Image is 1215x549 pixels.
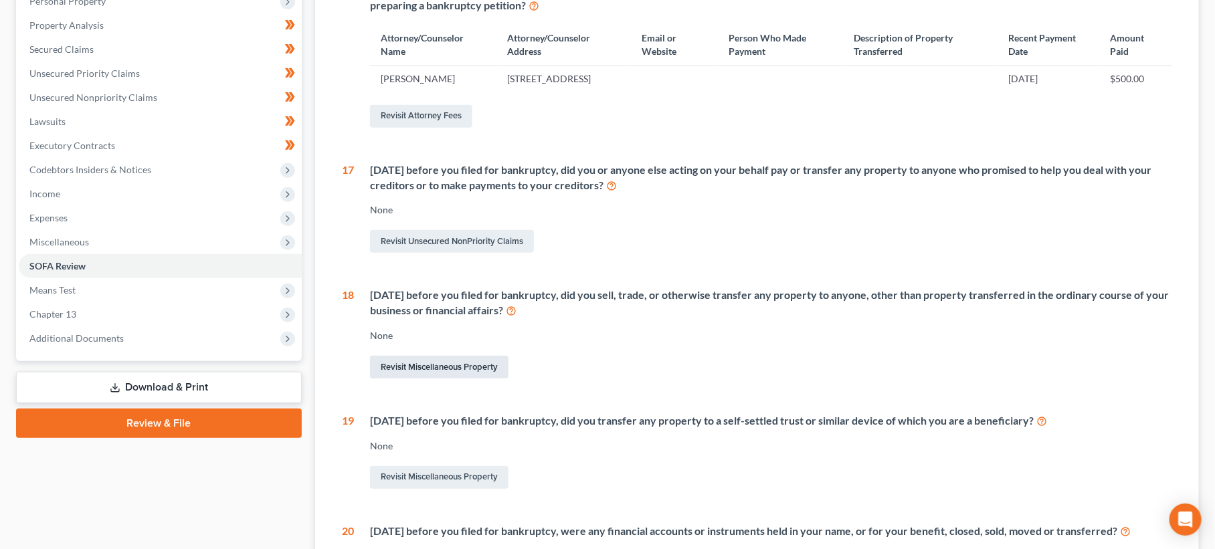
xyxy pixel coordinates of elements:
div: [DATE] before you filed for bankruptcy, did you or anyone else acting on your behalf pay or trans... [370,162,1172,193]
span: Codebtors Insiders & Notices [29,164,151,175]
span: Unsecured Priority Claims [29,68,140,79]
th: Recent Payment Date [998,23,1099,66]
span: Secured Claims [29,43,94,55]
a: Revisit Miscellaneous Property [370,356,508,378]
span: Means Test [29,284,76,296]
span: Executory Contracts [29,140,115,151]
a: SOFA Review [19,254,302,278]
div: [DATE] before you filed for bankruptcy, did you transfer any property to a self-settled trust or ... [370,413,1172,429]
a: Revisit Miscellaneous Property [370,466,508,489]
td: [STREET_ADDRESS] [496,66,631,92]
span: Additional Documents [29,332,124,344]
a: Secured Claims [19,37,302,62]
span: Expenses [29,212,68,223]
a: Revisit Unsecured NonPriority Claims [370,230,534,253]
a: Unsecured Priority Claims [19,62,302,86]
div: Open Intercom Messenger [1170,504,1202,536]
span: Lawsuits [29,116,66,127]
div: 19 [342,413,354,491]
a: Lawsuits [19,110,302,134]
th: Amount Paid [1099,23,1172,66]
span: SOFA Review [29,260,86,271]
div: [DATE] before you filed for bankruptcy, did you sell, trade, or otherwise transfer any property t... [370,288,1172,318]
span: Income [29,188,60,199]
a: Review & File [16,409,302,438]
span: Property Analysis [29,19,104,31]
th: Email or Website [632,23,719,66]
td: [DATE] [998,66,1099,92]
div: None [370,203,1172,217]
th: Attorney/Counselor Address [496,23,631,66]
a: Unsecured Nonpriority Claims [19,86,302,110]
a: Executory Contracts [19,134,302,158]
th: Description of Property Transferred [843,23,998,66]
span: Unsecured Nonpriority Claims [29,92,157,103]
div: 18 [342,288,354,381]
a: Property Analysis [19,13,302,37]
div: 17 [342,162,354,256]
th: Person Who Made Payment [719,23,843,66]
td: $500.00 [1099,66,1172,92]
div: None [370,439,1172,453]
a: Revisit Attorney Fees [370,105,472,128]
a: Download & Print [16,372,302,403]
span: Chapter 13 [29,308,76,320]
td: [PERSON_NAME] [370,66,496,92]
span: Miscellaneous [29,236,89,247]
th: Attorney/Counselor Name [370,23,496,66]
div: [DATE] before you filed for bankruptcy, were any financial accounts or instruments held in your n... [370,524,1172,539]
div: None [370,329,1172,342]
